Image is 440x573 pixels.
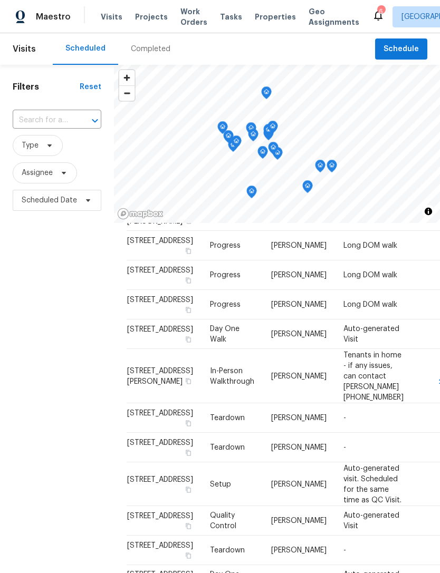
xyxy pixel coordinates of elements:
[135,12,168,22] span: Projects
[210,512,236,530] span: Quality Control
[271,517,327,525] span: [PERSON_NAME]
[22,168,53,178] span: Assignee
[127,410,193,417] span: [STREET_ADDRESS]
[327,160,337,176] div: Map marker
[184,276,193,285] button: Copy Address
[343,301,397,308] span: Long DOM walk
[268,142,279,158] div: Map marker
[210,301,241,308] span: Progress
[13,112,72,129] input: Search for an address...
[267,121,278,137] div: Map marker
[210,547,245,554] span: Teardown
[13,82,80,92] h1: Filters
[271,414,327,422] span: [PERSON_NAME]
[101,12,122,22] span: Visits
[13,37,36,61] span: Visits
[422,205,435,218] button: Toggle attribution
[184,376,193,385] button: Copy Address
[223,130,234,147] div: Map marker
[302,180,313,197] div: Map marker
[228,139,238,156] div: Map marker
[343,512,399,530] span: Auto-generated Visit
[210,242,241,249] span: Progress
[22,140,39,151] span: Type
[271,331,327,338] span: [PERSON_NAME]
[184,335,193,344] button: Copy Address
[127,512,193,520] span: [STREET_ADDRESS]
[271,547,327,554] span: [PERSON_NAME]
[80,82,101,92] div: Reset
[184,521,193,531] button: Copy Address
[271,242,327,249] span: [PERSON_NAME]
[127,542,193,549] span: [STREET_ADDRESS]
[343,547,346,554] span: -
[119,85,135,101] button: Zoom out
[180,6,207,27] span: Work Orders
[315,160,326,176] div: Map marker
[217,121,228,138] div: Map marker
[343,464,401,503] span: Auto-generated visit. Scheduled for the same time as QC Visit.
[263,124,274,140] div: Map marker
[65,43,106,54] div: Scheduled
[343,351,404,401] span: Tenants in home - if any issues, can contact [PERSON_NAME] [PHONE_NUMBER]
[119,70,135,85] button: Zoom in
[246,186,257,202] div: Map marker
[127,296,193,304] span: [STREET_ADDRESS]
[255,12,296,22] span: Properties
[184,448,193,458] button: Copy Address
[343,444,346,451] span: -
[271,372,327,380] span: [PERSON_NAME]
[384,43,419,56] span: Schedule
[119,86,135,101] span: Zoom out
[343,325,399,343] span: Auto-generated Visit
[231,135,242,152] div: Map marker
[257,146,268,162] div: Map marker
[425,206,432,217] span: Toggle attribution
[184,484,193,494] button: Copy Address
[184,419,193,428] button: Copy Address
[127,237,193,245] span: [STREET_ADDRESS]
[343,271,397,279] span: Long DOM walk
[184,246,193,256] button: Copy Address
[343,242,397,249] span: Long DOM walk
[377,6,385,17] div: 6
[246,122,256,139] div: Map marker
[261,86,272,103] div: Map marker
[131,44,170,54] div: Completed
[271,301,327,308] span: [PERSON_NAME]
[210,367,254,385] span: In-Person Walkthrough
[220,13,242,21] span: Tasks
[248,129,259,145] div: Map marker
[210,444,245,451] span: Teardown
[127,439,193,446] span: [STREET_ADDRESS]
[36,12,71,22] span: Maestro
[210,271,241,279] span: Progress
[343,414,346,422] span: -
[210,480,231,488] span: Setup
[210,414,245,422] span: Teardown
[271,271,327,279] span: [PERSON_NAME]
[309,6,359,27] span: Geo Assignments
[127,367,193,385] span: [STREET_ADDRESS][PERSON_NAME]
[127,326,193,333] span: [STREET_ADDRESS]
[271,444,327,451] span: [PERSON_NAME]
[117,208,164,220] a: Mapbox homepage
[184,216,193,226] button: Copy Address
[271,480,327,488] span: [PERSON_NAME]
[88,113,102,128] button: Open
[22,195,77,206] span: Scheduled Date
[184,551,193,560] button: Copy Address
[184,305,193,315] button: Copy Address
[127,267,193,274] span: [STREET_ADDRESS]
[127,207,193,225] span: [STREET_ADDRESS][PERSON_NAME]
[127,475,193,483] span: [STREET_ADDRESS]
[375,38,427,60] button: Schedule
[210,325,240,343] span: Day One Walk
